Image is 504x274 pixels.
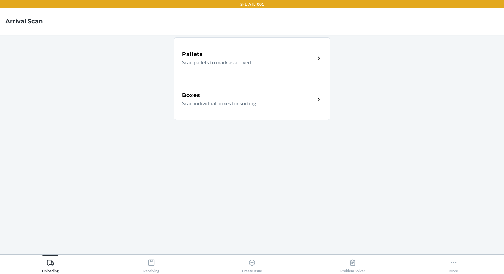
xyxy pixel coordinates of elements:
[242,256,262,273] div: Create Issue
[182,91,200,99] h5: Boxes
[174,79,330,120] a: BoxesScan individual boxes for sorting
[5,17,43,26] h4: Arrival Scan
[42,256,59,273] div: Unloading
[202,255,302,273] button: Create Issue
[182,50,203,58] h5: Pallets
[302,255,403,273] button: Problem Solver
[101,255,201,273] button: Receiving
[403,255,504,273] button: More
[240,1,264,7] p: SFL_ATL_001
[182,58,310,66] p: Scan pallets to mark as arrived
[174,37,330,79] a: PalletsScan pallets to mark as arrived
[182,99,310,107] p: Scan individual boxes for sorting
[143,256,159,273] div: Receiving
[340,256,365,273] div: Problem Solver
[449,256,458,273] div: More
